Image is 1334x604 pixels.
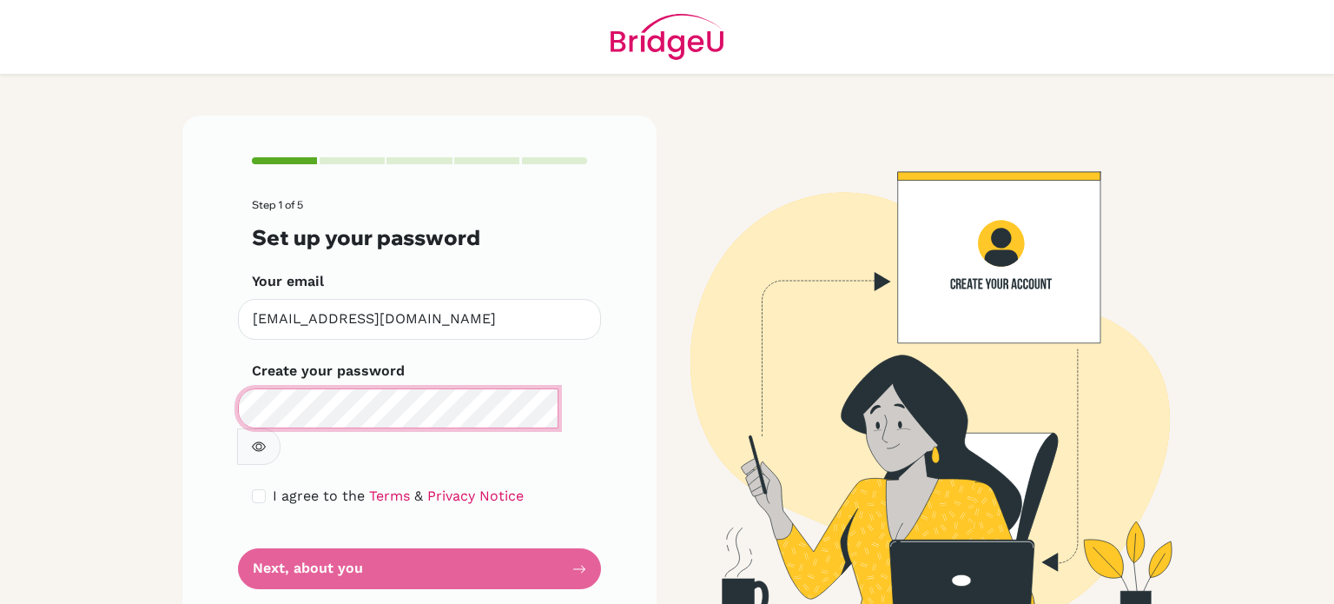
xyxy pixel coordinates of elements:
span: & [414,488,423,504]
a: Terms [369,488,410,504]
h3: Set up your password [252,225,587,250]
label: Create your password [252,361,405,382]
span: I agree to the [273,488,365,504]
label: Your email [252,271,324,292]
span: Step 1 of 5 [252,198,303,211]
a: Privacy Notice [427,488,524,504]
input: Insert your email* [238,299,601,340]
